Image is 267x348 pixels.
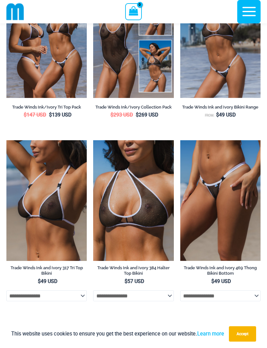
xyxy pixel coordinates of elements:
span: $ [216,112,219,118]
a: Trade Winds Ink and Ivory 384 Halter Top Bikini [93,265,174,278]
span: $ [38,278,41,284]
h2: Trade Winds Ink and Ivory 384 Halter Top Bikini [93,265,174,276]
a: View Shopping Cart, empty [125,3,142,20]
a: Tradewinds Ink and Ivory 469 Thong 01Tradewinds Ink and Ivory 469 Thong 02Tradewinds Ink and Ivor... [180,140,261,261]
h2: Trade Winds Ink/Ivory Tri Top Pack [6,104,87,110]
bdi: 49 USD [211,278,231,284]
span: From: [205,114,214,117]
bdi: 49 USD [38,278,57,284]
img: Tradewinds Ink and Ivory 384 Halter 01 [93,140,174,261]
a: Tradewinds Ink and Ivory 384 Halter 01Tradewinds Ink and Ivory 384 Halter 02Tradewinds Ink and Iv... [93,140,174,261]
bdi: 139 USD [49,112,71,118]
h2: Trade Winds Ink and Ivory Bikini Range [180,104,261,110]
h2: Trade Winds Ink/Ivory Collection Pack [93,104,174,110]
h2: Trade Winds Ink and Ivory 469 Thong Bikini Bottom [180,265,261,276]
bdi: 269 USD [136,112,158,118]
a: Trade Winds Ink and Ivory 469 Thong Bikini Bottom [180,265,261,278]
a: Trade Winds Ink/Ivory Collection Pack [93,104,174,112]
a: Trade Winds Ink and Ivory 317 Tri Top Bikini [6,265,87,278]
a: Trade Winds Ink/Ivory Tri Top Pack [6,104,87,112]
p: This website uses cookies to ensure you get the best experience on our website. [11,329,224,338]
a: Learn more [197,331,224,337]
bdi: 57 USD [125,278,144,284]
span: $ [125,278,127,284]
bdi: 49 USD [216,112,236,118]
span: $ [136,112,139,118]
bdi: 293 USD [110,112,133,118]
a: Trade Winds Ink and Ivory Bikini Range [180,104,261,112]
h2: Trade Winds Ink and Ivory 317 Tri Top Bikini [6,265,87,276]
span: $ [49,112,52,118]
span: $ [110,112,113,118]
bdi: 147 USD [24,112,46,118]
img: cropped mm emblem [6,3,24,20]
span: $ [211,278,214,284]
button: Accept [229,326,256,342]
img: Tradewinds Ink and Ivory 469 Thong 01 [180,140,261,261]
a: Tradewinds Ink and Ivory 317 Tri Top 01Tradewinds Ink and Ivory 317 Tri Top 453 Micro 06Tradewind... [6,140,87,261]
span: $ [24,112,27,118]
img: Tradewinds Ink and Ivory 317 Tri Top 01 [6,140,87,261]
